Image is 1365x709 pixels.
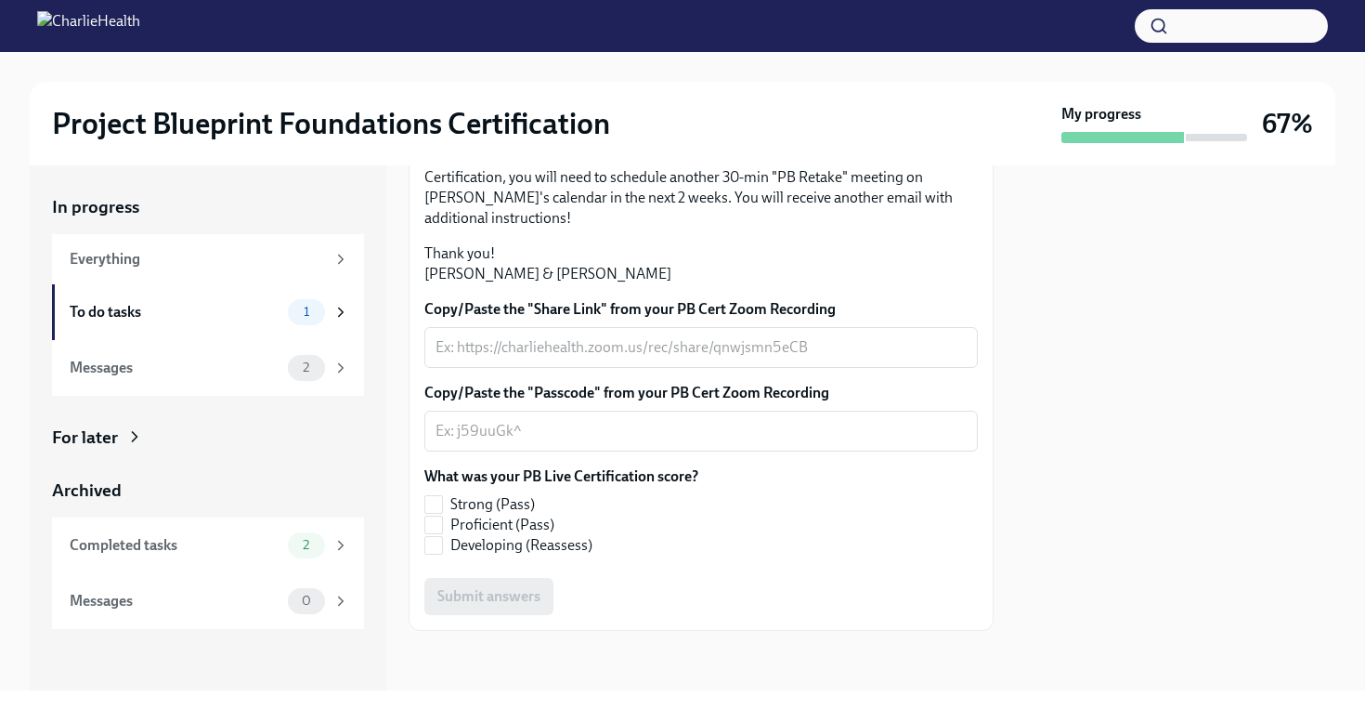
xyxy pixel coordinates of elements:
[52,340,364,396] a: Messages2
[450,535,592,556] span: Developing (Reassess)
[291,594,322,608] span: 0
[1262,107,1313,140] h3: 67%
[424,299,978,320] label: Copy/Paste the "Share Link" from your PB Cert Zoom Recording
[52,518,364,573] a: Completed tasks2
[450,515,554,535] span: Proficient (Pass)
[52,284,364,340] a: To do tasks1
[292,305,320,319] span: 1
[52,234,364,284] a: Everything
[52,573,364,629] a: Messages0
[70,249,325,269] div: Everything
[37,11,140,41] img: CharlieHealth
[424,243,978,284] p: Thank you! [PERSON_NAME] & [PERSON_NAME]
[70,535,280,556] div: Completed tasks
[424,126,978,229] p: Note: if you received a "Developing (Reasses)" score, don't get disheartened--this process is mea...
[424,383,978,403] label: Copy/Paste the "Passcode" from your PB Cert Zoom Recording
[1061,104,1141,125] strong: My progress
[52,195,364,219] a: In progress
[70,302,280,322] div: To do tasks
[52,426,118,450] div: For later
[52,479,364,503] a: Archived
[450,494,535,515] span: Strong (Pass)
[52,105,610,142] h2: Project Blueprint Foundations Certification
[292,538,320,552] span: 2
[70,358,280,378] div: Messages
[292,361,320,374] span: 2
[424,466,698,487] label: What was your PB Live Certification score?
[70,591,280,611] div: Messages
[52,426,364,450] a: For later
